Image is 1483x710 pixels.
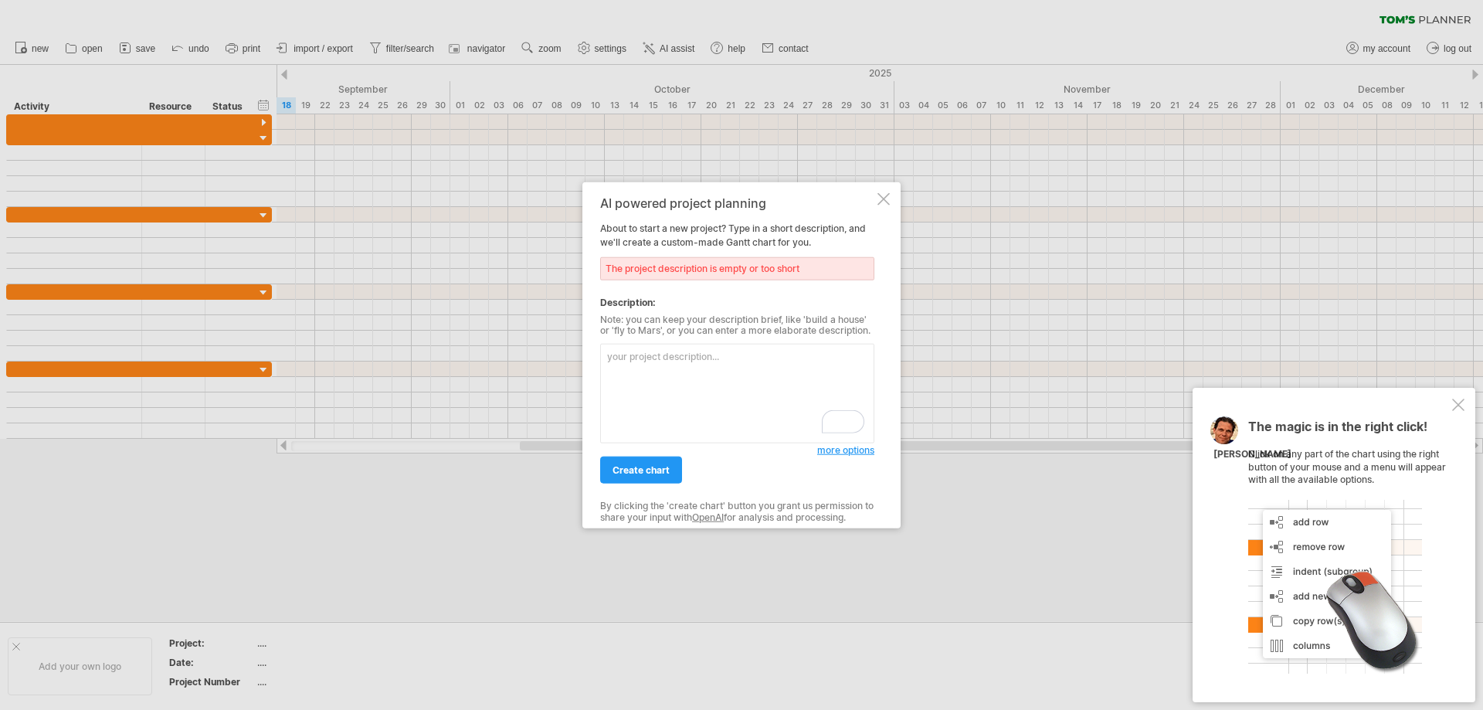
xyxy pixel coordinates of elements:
a: create chart [600,457,682,484]
span: more options [817,444,874,456]
div: About to start a new project? Type in a short description, and we'll create a custom-made Gantt c... [600,195,874,515]
div: Click on any part of the chart using the right button of your mouse and a menu will appear with a... [1248,420,1449,674]
span: create chart [613,464,670,476]
div: AI powered project planning [600,195,874,209]
div: Note: you can keep your description brief, like 'build a house' or 'fly to Mars', or you can ente... [600,314,874,336]
div: By clicking the 'create chart' button you grant us permission to share your input with for analys... [600,501,874,523]
div: [PERSON_NAME] [1213,448,1291,461]
div: The project description is empty or too short [600,256,874,280]
div: Description: [600,295,874,309]
a: OpenAI [692,511,724,522]
textarea: To enrich screen reader interactions, please activate Accessibility in Grammarly extension settings [600,344,874,443]
span: The magic is in the right click! [1248,419,1427,442]
a: more options [817,443,874,457]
